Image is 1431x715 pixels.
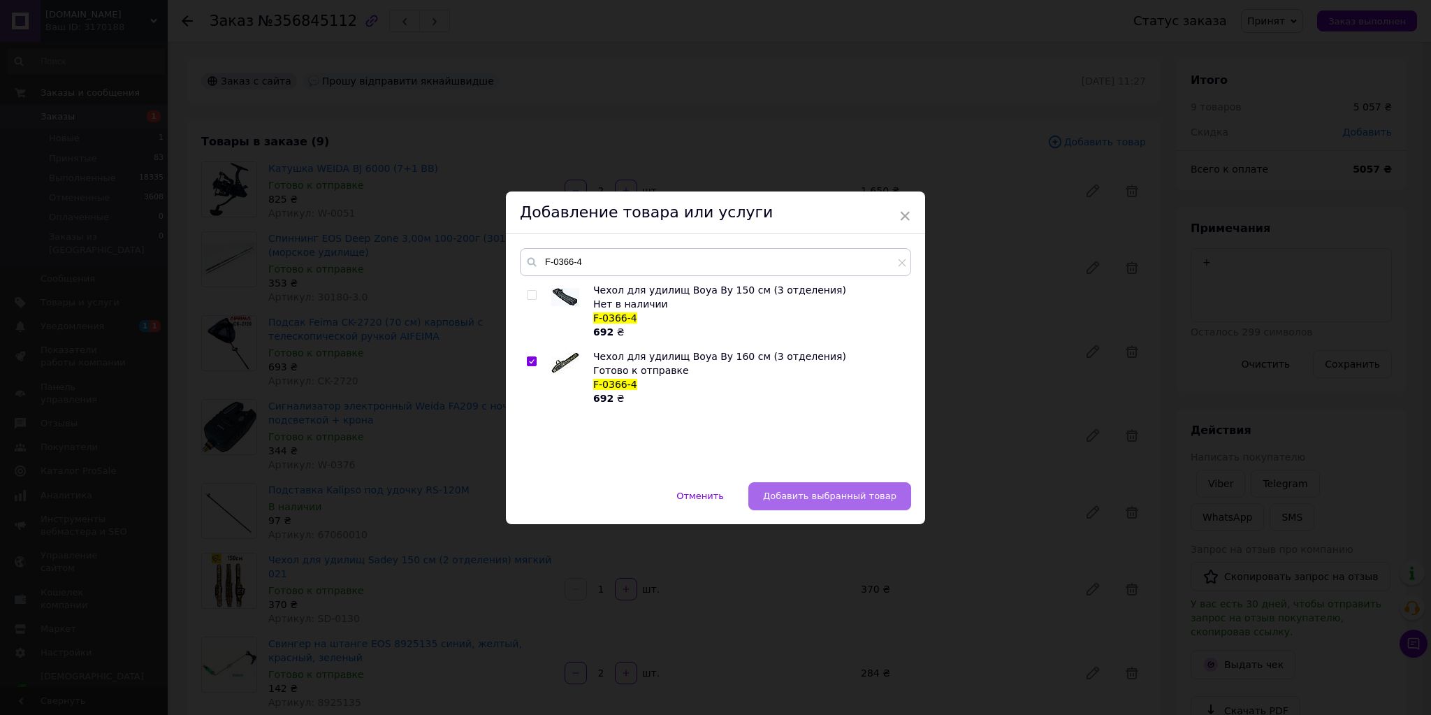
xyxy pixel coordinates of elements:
[662,482,739,510] button: Отменить
[520,248,911,276] input: Поиск по товарам и услугам
[593,379,637,390] span: F-0366-4
[506,192,925,234] div: Добавление товара или услуги
[593,325,903,339] div: ₴
[676,491,724,501] span: Отменить
[593,297,903,311] div: Нет в наличии
[899,204,911,228] span: ×
[593,391,903,405] div: ₴
[593,363,903,377] div: Готово к отправке
[593,284,846,296] span: Чехол для удилищ Boya By 150 см (3 отделения)
[593,393,613,404] b: 692
[593,312,637,324] span: F-0366-4
[551,288,579,306] img: Чехол для удилищ Boya By 150 см (3 отделения)
[748,482,911,510] button: Добавить выбранный товар
[593,351,846,362] span: Чехол для удилищ Boya By 160 см (3 отделения)
[763,491,896,501] span: Добавить выбранный товар
[551,352,579,375] img: Чехол для удилищ Boya By 160 см (3 отделения)
[593,326,613,338] b: 692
